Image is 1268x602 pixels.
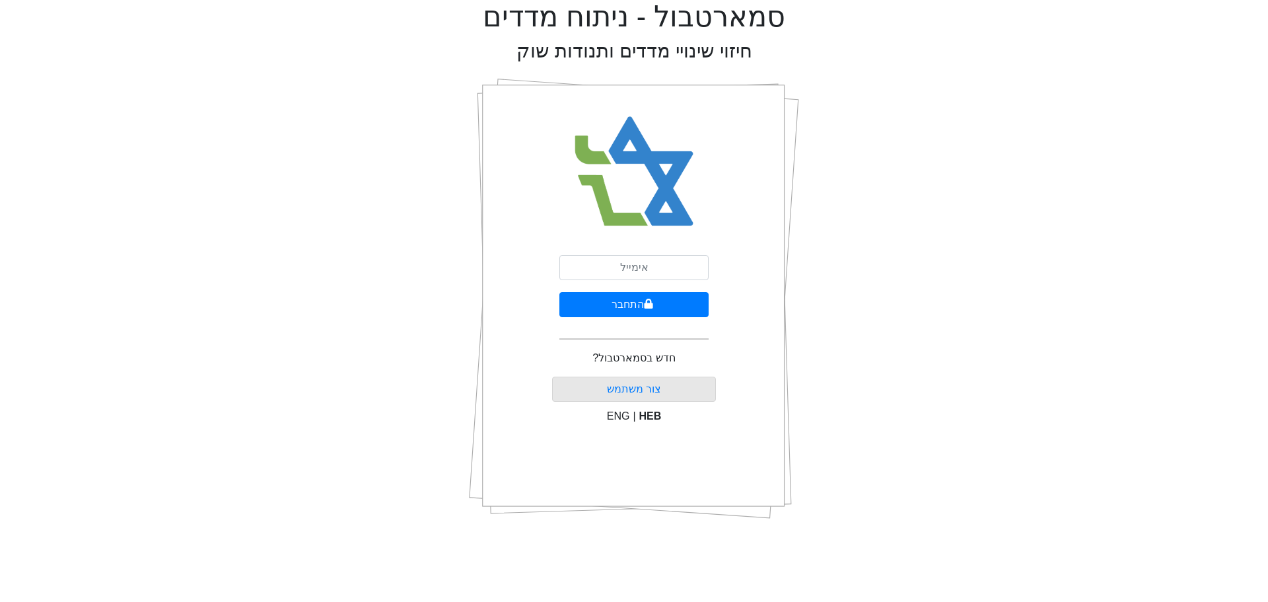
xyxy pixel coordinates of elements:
[559,292,709,317] button: התחבר
[563,99,706,245] img: Smart Bull
[633,410,635,422] span: |
[607,383,661,395] a: צור משתמש
[559,255,709,280] input: אימייל
[552,377,717,402] button: צור משתמש
[639,410,662,422] span: HEB
[516,40,752,63] h2: חיזוי שינויי מדדים ותנודות שוק
[607,410,630,422] span: ENG
[592,350,675,366] p: חדש בסמארטבול?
